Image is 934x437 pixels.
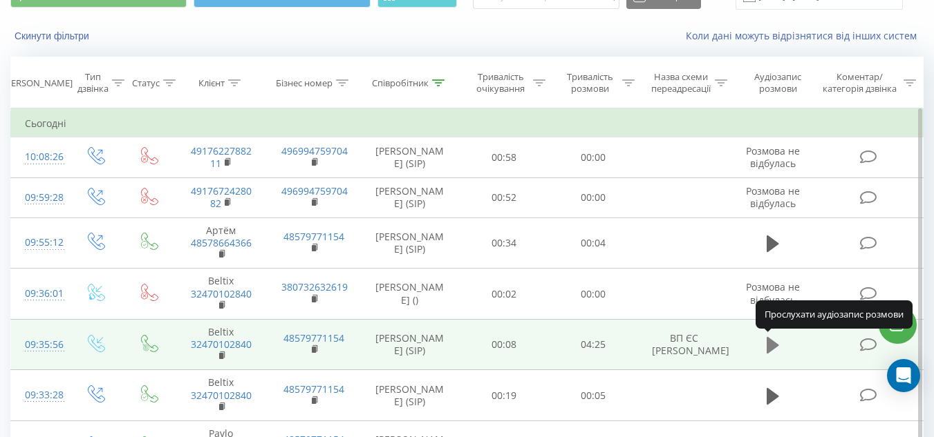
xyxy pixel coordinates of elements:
td: 00:19 [460,370,549,421]
a: 496994759704 [281,184,348,197]
div: Статус [132,77,160,89]
td: Beltix [175,319,268,370]
div: Бізнес номер [276,77,333,89]
td: 00:04 [549,217,638,269]
div: 10:08:26 [25,144,54,171]
div: Аудіозапис розмови [743,71,813,95]
a: 380732632619 [281,280,348,293]
a: 496994759704 [281,144,348,157]
td: 00:02 [460,269,549,320]
a: 32470102840 [191,338,252,351]
div: Тривалість розмови [561,71,619,95]
div: Коментар/категорія дзвінка [819,71,900,95]
a: 48579771154 [283,382,344,396]
td: 04:25 [549,319,638,370]
td: Beltix [175,269,268,320]
div: Співробітник [372,77,429,89]
a: 32470102840 [191,287,252,300]
td: [PERSON_NAME] () [360,269,460,320]
a: 32470102840 [191,389,252,402]
td: [PERSON_NAME] (SIP) [360,319,460,370]
td: Артём [175,217,268,269]
div: Тип дзвінка [77,71,109,95]
td: 00:00 [549,137,638,177]
td: 00:00 [549,269,638,320]
td: 00:08 [460,319,549,370]
td: [PERSON_NAME] (SIP) [360,137,460,177]
a: 48579771154 [283,331,344,344]
td: 00:00 [549,177,638,217]
div: Прослухати аудіозапис розмови [756,300,913,328]
div: Тривалість очікування [472,71,530,95]
span: Розмова не відбулась [746,184,800,210]
div: Клієнт [198,77,225,89]
td: 00:52 [460,177,549,217]
div: 09:59:28 [25,184,54,211]
div: Назва схеми переадресації [651,71,711,95]
td: 00:34 [460,217,549,269]
td: [PERSON_NAME] (SIP) [360,370,460,421]
td: Сьогодні [11,110,924,137]
div: 09:55:12 [25,229,54,256]
div: 09:35:56 [25,331,54,358]
a: 48579771154 [283,230,344,243]
a: 4917672428082 [191,184,252,210]
a: 48578664366 [191,236,252,249]
div: [PERSON_NAME] [3,77,73,89]
button: Скинути фільтри [10,30,96,42]
td: 00:05 [549,370,638,421]
td: 00:58 [460,137,549,177]
td: [PERSON_NAME] (SIP) [360,217,460,269]
span: Розмова не відбулась [746,144,800,170]
div: 09:36:01 [25,280,54,307]
div: Open Intercom Messenger [887,359,920,392]
span: Розмова не відбулась [746,280,800,306]
td: Beltix [175,370,268,421]
td: [PERSON_NAME] (SIP) [360,177,460,217]
td: ВП ЄС [PERSON_NAME] [638,319,731,370]
a: Коли дані можуть відрізнятися вiд інших систем [686,29,924,42]
a: 4917622788211 [191,144,252,170]
div: 09:33:28 [25,382,54,409]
